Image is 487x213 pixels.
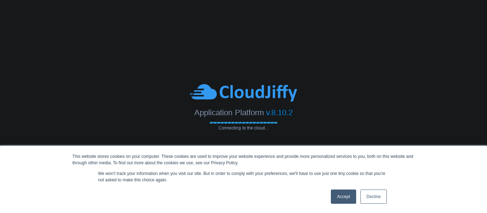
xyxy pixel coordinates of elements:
a: Accept [331,190,356,204]
span: Connecting to the cloud... [210,125,277,130]
span: v.8.10.2 [266,108,293,117]
a: Decline [360,190,387,204]
span: Application Platform [194,108,263,117]
div: This website stores cookies on your computer. These cookies are used to improve your website expe... [72,153,415,166]
img: CloudJiffy-Blue.svg [190,83,297,102]
p: We won't track your information when you visit our site. But in order to comply with your prefere... [98,170,389,183]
